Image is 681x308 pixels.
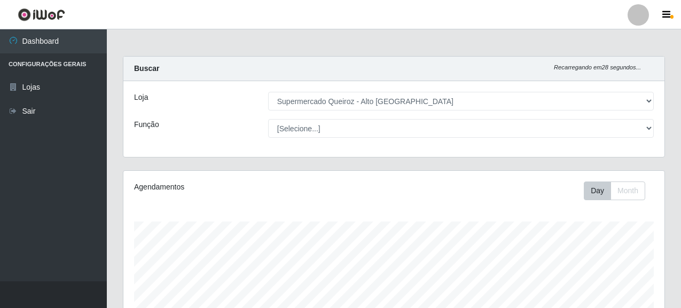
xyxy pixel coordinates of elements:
[584,181,611,200] button: Day
[134,92,148,103] label: Loja
[584,181,654,200] div: Toolbar with button groups
[18,8,65,21] img: CoreUI Logo
[584,181,645,200] div: First group
[554,64,641,70] i: Recarregando em 28 segundos...
[610,181,645,200] button: Month
[134,181,341,193] div: Agendamentos
[134,64,159,73] strong: Buscar
[134,119,159,130] label: Função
